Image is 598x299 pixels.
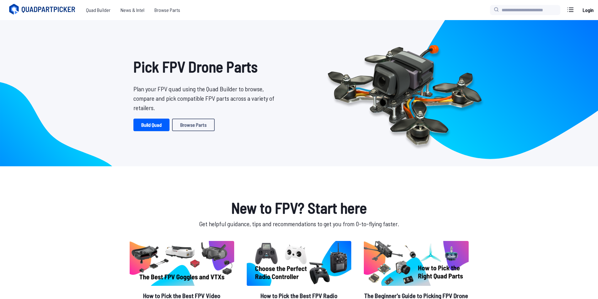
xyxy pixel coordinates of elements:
img: image of post [364,241,468,286]
a: Build Quad [133,119,170,131]
img: Quadcopter [314,30,495,156]
h1: Pick FPV Drone Parts [133,55,279,78]
img: image of post [247,241,351,286]
a: Browse Parts [149,4,185,16]
a: Login [580,4,595,16]
a: News & Intel [116,4,149,16]
a: Quad Builder [81,4,116,16]
p: Plan your FPV quad using the Quad Builder to browse, compare and pick compatible FPV parts across... [133,84,279,112]
p: Get helpful guidance, tips and recommendations to get you from 0-to-flying faster. [128,219,470,228]
img: image of post [130,241,234,286]
h1: New to FPV? Start here [128,196,470,219]
a: Browse Parts [172,119,215,131]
